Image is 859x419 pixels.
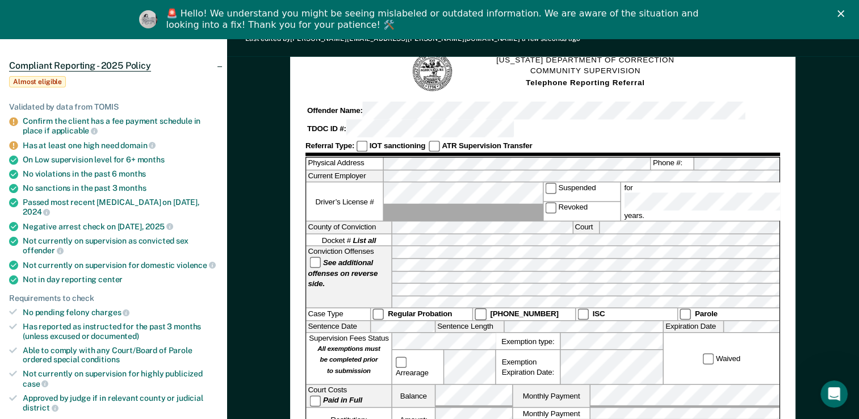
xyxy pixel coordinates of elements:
label: Expiration Date [664,321,724,332]
span: months [119,183,146,192]
strong: IOT sanctioning [370,141,425,150]
strong: Referral Type: [305,141,354,150]
strong: TDOC ID #: [307,124,346,133]
input: Paid in Full [310,396,321,407]
input: ISC [577,309,589,320]
strong: Offender Name: [307,106,363,115]
input: Parole [680,309,691,320]
div: Not currently on supervision for highly publicized [23,369,218,388]
strong: ISC [593,309,605,318]
label: Monthly Payment [513,408,590,419]
span: violence [177,261,216,270]
input: IOT sanctioning [357,141,368,152]
span: Docket # [322,235,376,245]
label: Phone #: [651,158,694,169]
input: See additional offenses on reverse side. [310,257,321,268]
input: for years. [625,193,793,211]
input: Arrearage [396,357,407,368]
span: charges [91,308,130,317]
div: Negative arrest check on [DATE], [23,221,218,232]
strong: Paid in Full [323,396,362,405]
div: Exemption Expiration Date: [496,350,560,384]
div: Requirements to check [9,294,218,303]
span: case [23,379,48,388]
input: Revoked [545,202,556,213]
div: No violations in the past 6 [23,169,218,179]
label: County of Conviction [307,222,392,233]
div: Case Type [307,309,370,320]
strong: List all [353,236,376,244]
span: center [98,275,123,284]
label: Revoked [543,202,620,221]
strong: See additional offenses on reverse side. [308,258,378,288]
div: On Low supervision level for 6+ [23,155,218,165]
label: Physical Address [307,158,383,169]
div: Not in day reporting [23,275,218,284]
label: Sentence Length [436,321,504,332]
label: Balance [392,386,435,407]
span: Compliant Reporting - 2025 Policy [9,60,151,72]
span: 2024 [23,207,50,216]
h1: [US_STATE] DEPARTMENT OF CORRECTION COMMUNITY SUPERVISION [496,55,674,89]
strong: Telephone Reporting Referral [526,78,645,87]
label: Current Employer [307,170,383,182]
div: Not currently on supervision for domestic [23,260,218,270]
strong: Parole [695,309,718,318]
label: Exemption type: [496,333,560,349]
div: Validated by data from TOMIS [9,102,218,112]
div: Has at least one high need domain [23,140,218,150]
span: documented) [91,332,139,341]
label: for years. [623,183,794,221]
span: Almost eligible [9,76,66,87]
strong: All exemptions must be completed prior to submission [317,345,380,375]
strong: ATR Supervision Transfer [442,141,533,150]
div: Passed most recent [MEDICAL_DATA] on [DATE], [23,198,218,217]
div: Not currently on supervision as convicted sex [23,236,218,255]
div: 🚨 Hello! We understand you might be seeing mislabeled or outdated information. We are aware of th... [166,8,702,31]
div: No pending felony [23,307,218,317]
div: Confirm the client has a fee payment schedule in place if applicable [23,116,218,136]
div: Supervision Fees Status [307,333,392,384]
span: conditions [81,355,120,364]
input: Suspended [545,183,556,194]
iframe: Intercom live chat [820,380,848,408]
label: Arrearage [394,357,442,378]
span: months [137,155,165,164]
div: Has reported as instructed for the past 3 months (unless excused or [23,322,218,341]
span: months [119,169,146,178]
div: Close [837,10,849,17]
div: Approved by judge if in relevant county or judicial [23,393,218,413]
input: ATR Supervision Transfer [429,141,440,152]
label: Driver’s License # [307,183,383,221]
label: Court [573,222,599,233]
img: TN Seal [412,51,454,93]
input: [PHONE_NUMBER] [475,309,487,320]
strong: Regular Probation [388,309,452,318]
div: No sanctions in the past 3 [23,183,218,193]
span: a few seconds ago [522,35,580,43]
img: Profile image for Kim [139,10,157,28]
span: 2025 [145,222,173,231]
div: Conviction Offenses [307,246,392,308]
label: Sentence Date [307,321,370,332]
label: Suspended [543,183,620,202]
input: Regular Probation [373,309,384,320]
strong: [PHONE_NUMBER] [491,309,559,318]
div: Able to comply with any Court/Board of Parole ordered special [23,346,218,365]
input: Waived [703,353,714,364]
label: Monthly Payment [513,386,590,407]
div: Court Costs [307,386,392,407]
span: district [23,403,58,412]
label: Waived [701,353,742,364]
span: offender [23,246,64,255]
